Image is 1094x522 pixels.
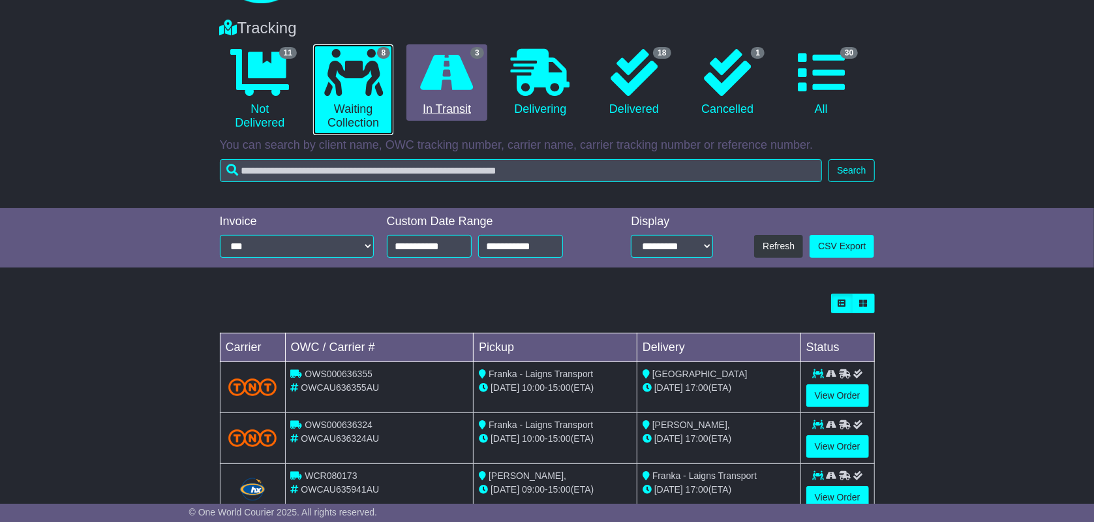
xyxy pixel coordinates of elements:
[643,483,795,497] div: (ETA)
[377,47,391,59] span: 8
[548,433,571,444] span: 15:00
[479,483,631,497] div: - (ETA)
[828,159,874,182] button: Search
[213,19,881,38] div: Tracking
[781,44,861,121] a: 30 All
[652,420,730,430] span: [PERSON_NAME],
[489,470,566,481] span: [PERSON_NAME],
[285,333,474,362] td: OWC / Carrier #
[479,432,631,446] div: - (ETA)
[474,333,637,362] td: Pickup
[470,47,484,59] span: 3
[238,476,267,502] img: Hunter_Express.png
[643,381,795,395] div: (ETA)
[228,378,277,396] img: TNT_Domestic.png
[637,333,800,362] td: Delivery
[654,433,683,444] span: [DATE]
[754,235,803,258] button: Refresh
[810,235,874,258] a: CSV Export
[652,369,748,379] span: [GEOGRAPHIC_DATA]
[228,429,277,447] img: TNT_Domestic.png
[654,382,683,393] span: [DATE]
[751,47,765,59] span: 1
[522,382,545,393] span: 10:00
[301,433,379,444] span: OWCAU636324AU
[806,435,869,458] a: View Order
[688,44,768,121] a: 1 Cancelled
[631,215,712,229] div: Display
[840,47,858,59] span: 30
[686,484,708,495] span: 17:00
[279,47,297,59] span: 11
[491,433,519,444] span: [DATE]
[491,382,519,393] span: [DATE]
[220,215,374,229] div: Invoice
[491,484,519,495] span: [DATE]
[686,433,708,444] span: 17:00
[522,433,545,444] span: 10:00
[522,484,545,495] span: 09:00
[594,44,674,121] a: 18 Delivered
[301,382,379,393] span: OWCAU636355AU
[548,382,571,393] span: 15:00
[387,215,596,229] div: Custom Date Range
[806,384,869,407] a: View Order
[479,381,631,395] div: - (ETA)
[406,44,487,121] a: 3 In Transit
[643,432,795,446] div: (ETA)
[305,369,372,379] span: OWS000636355
[489,420,593,430] span: Franka - Laigns Transport
[220,138,875,153] p: You can search by client name, OWC tracking number, carrier name, carrier tracking number or refe...
[653,47,671,59] span: 18
[220,44,300,135] a: 11 Not Delivered
[489,369,593,379] span: Franka - Laigns Transport
[313,44,393,135] a: 8 Waiting Collection
[305,470,357,481] span: WCR080173
[305,420,372,430] span: OWS000636324
[686,382,708,393] span: 17:00
[800,333,874,362] td: Status
[652,470,757,481] span: Franka - Laigns Transport
[500,44,581,121] a: Delivering
[189,507,378,517] span: © One World Courier 2025. All rights reserved.
[301,484,379,495] span: OWCAU635941AU
[548,484,571,495] span: 15:00
[654,484,683,495] span: [DATE]
[220,333,285,362] td: Carrier
[806,486,869,509] a: View Order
